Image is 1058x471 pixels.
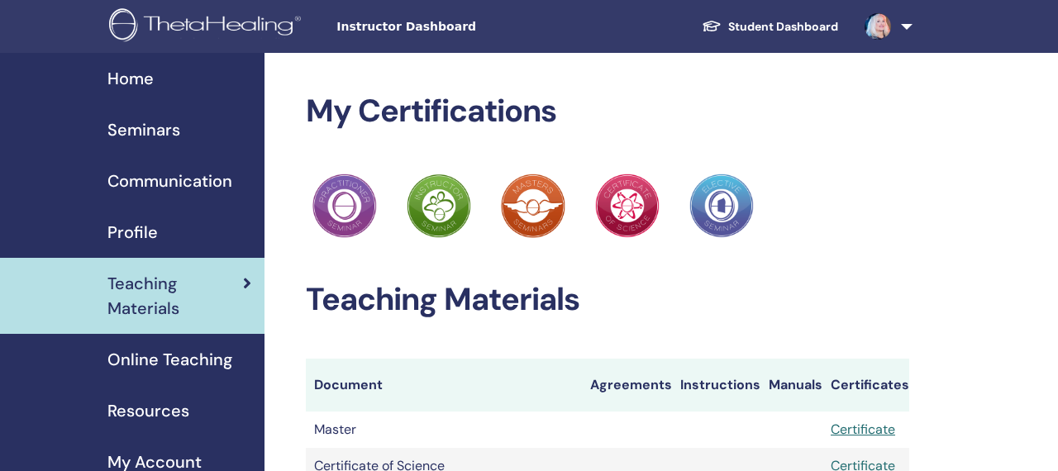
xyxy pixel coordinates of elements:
[107,66,154,91] span: Home
[822,359,909,412] th: Certificates
[306,359,582,412] th: Document
[306,281,909,319] h2: Teaching Materials
[865,13,891,40] img: default.jpg
[336,18,584,36] span: Instructor Dashboard
[689,174,754,238] img: Practitioner
[312,174,377,238] img: Practitioner
[760,359,822,412] th: Manuals
[107,398,189,423] span: Resources
[109,8,307,45] img: logo.png
[107,117,180,142] span: Seminars
[306,412,582,448] td: Master
[107,347,232,372] span: Online Teaching
[306,93,909,131] h2: My Certifications
[689,12,851,42] a: Student Dashboard
[702,19,722,33] img: graduation-cap-white.svg
[407,174,471,238] img: Practitioner
[107,271,243,321] span: Teaching Materials
[595,174,660,238] img: Practitioner
[831,421,895,438] a: Certificate
[672,359,760,412] th: Instructions
[501,174,565,238] img: Practitioner
[582,359,672,412] th: Agreements
[107,220,158,245] span: Profile
[107,169,232,193] span: Communication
